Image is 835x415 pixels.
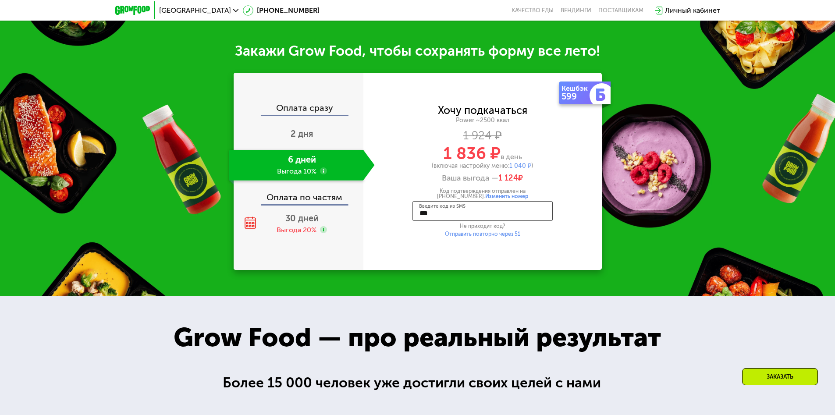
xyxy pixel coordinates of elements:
[509,162,531,170] span: 1 040 ₽
[412,223,553,229] div: Не приходит код?
[598,7,643,14] div: поставщикам
[561,85,591,92] div: Кешбэк
[485,193,528,199] span: Изменить номер
[363,174,602,183] div: Ваша выгода —
[443,143,501,163] span: 1 836 ₽
[665,5,720,16] div: Личный кабинет
[363,131,602,141] div: 1 924 ₽
[291,128,313,139] span: 2 дня
[277,225,316,235] div: Выгода 20%
[498,174,523,183] span: ₽
[561,92,591,101] div: 599
[412,231,553,237] div: Отправить повторно через 51
[512,7,554,14] a: Качество еды
[412,188,553,199] div: Код подтверждения отправлен на [PHONE_NUMBER].
[363,163,602,169] div: (включая настройку меню: )
[159,7,231,14] span: [GEOGRAPHIC_DATA]
[363,117,602,124] div: Power ~2500 ккал
[235,184,363,204] div: Оплата по частям
[438,106,527,115] div: Хочу подкачаться
[243,5,320,16] a: [PHONE_NUMBER]
[419,204,465,209] label: Введите код из SMS
[223,372,612,394] div: Более 15 000 человек уже достигли своих целей с нами
[742,368,818,385] div: Заказать
[154,318,680,357] div: Grow Food — про реальный результат
[561,7,591,14] a: Вендинги
[285,213,319,223] span: 30 дней
[235,103,363,115] div: Оплата сразу
[498,173,518,183] span: 1 124
[501,153,522,161] span: в день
